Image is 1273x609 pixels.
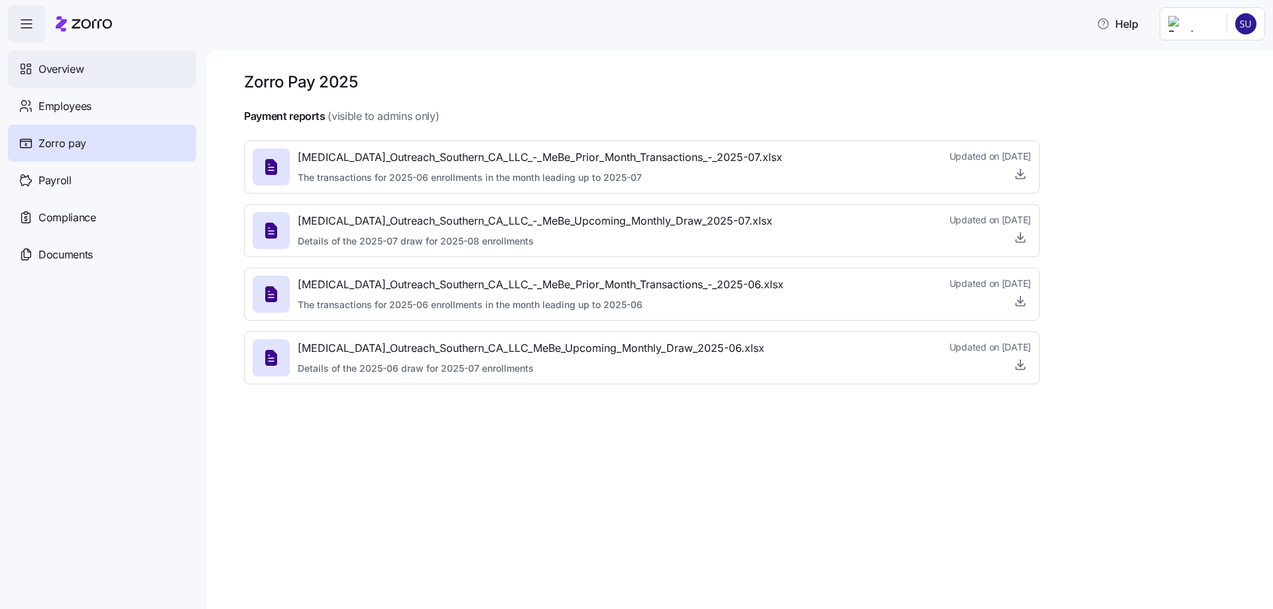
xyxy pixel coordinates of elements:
[298,276,784,293] span: [MEDICAL_DATA]_Outreach_Southern_CA_LLC_-_MeBe_Prior_Month_Transactions_-_2025-06.xlsx
[298,149,782,166] span: [MEDICAL_DATA]_Outreach_Southern_CA_LLC_-_MeBe_Prior_Month_Transactions_-_2025-07.xlsx
[298,298,784,311] span: The transactions for 2025-06 enrollments in the month leading up to 2025-06
[38,61,84,78] span: Overview
[244,72,357,92] h1: Zorro Pay 2025
[8,125,196,162] a: Zorro pay
[38,247,93,263] span: Documents
[1168,16,1216,32] img: Employer logo
[8,87,196,125] a: Employees
[949,277,1031,290] span: Updated on [DATE]
[298,362,764,375] span: Details of the 2025-06 draw for 2025-07 enrollments
[298,213,772,229] span: [MEDICAL_DATA]_Outreach_Southern_CA_LLC_-_MeBe_Upcoming_Monthly_Draw_2025-07.xlsx
[8,50,196,87] a: Overview
[1097,16,1138,32] span: Help
[1086,11,1149,37] button: Help
[328,108,439,125] span: (visible to admins only)
[8,162,196,199] a: Payroll
[38,209,96,226] span: Compliance
[8,199,196,236] a: Compliance
[298,340,764,357] span: [MEDICAL_DATA]_Outreach_Southern_CA_LLC_MeBe_Upcoming_Monthly_Draw_2025-06.xlsx
[1235,13,1256,34] img: ad8ebc2f43f7e861638c60665e15b6a2
[38,98,91,115] span: Employees
[298,171,782,184] span: The transactions for 2025-06 enrollments in the month leading up to 2025-07
[38,135,86,152] span: Zorro pay
[38,172,72,189] span: Payroll
[949,150,1031,163] span: Updated on [DATE]
[949,341,1031,354] span: Updated on [DATE]
[949,213,1031,227] span: Updated on [DATE]
[8,236,196,273] a: Documents
[298,235,772,248] span: Details of the 2025-07 draw for 2025-08 enrollments
[244,109,325,124] h4: Payment reports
